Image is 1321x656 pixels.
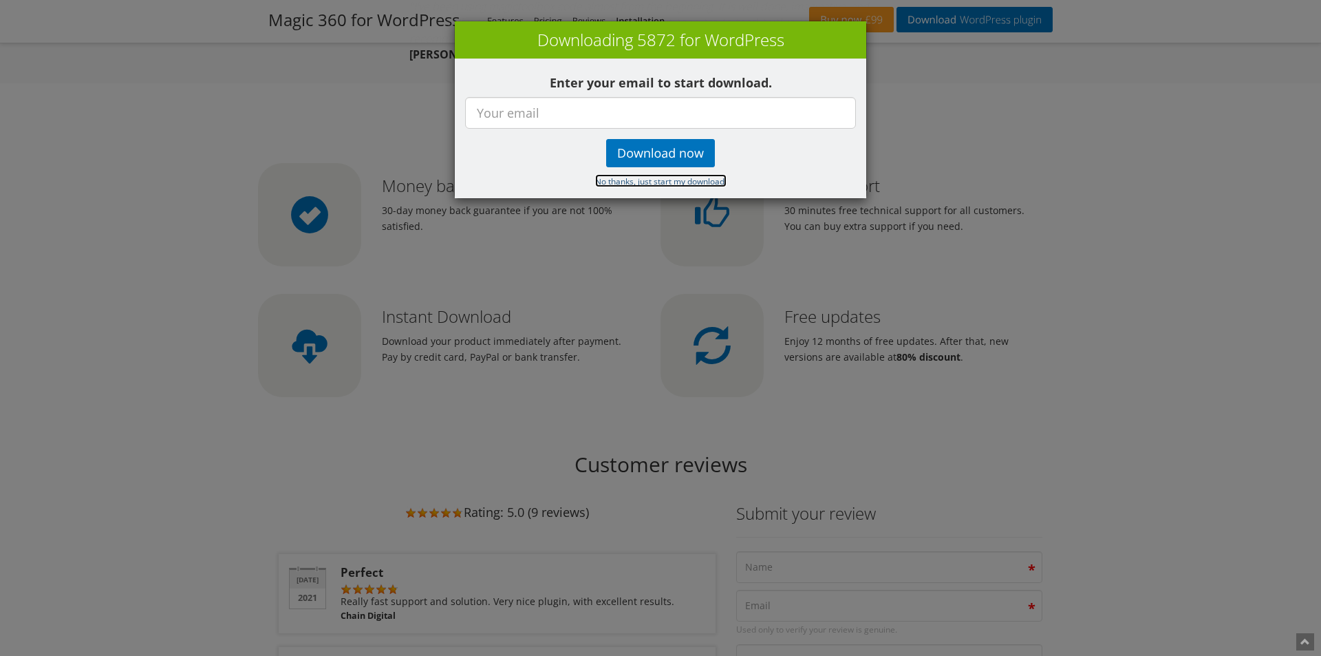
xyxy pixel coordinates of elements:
[595,176,727,187] small: No thanks, just start my download.
[617,145,704,162] big: Download now
[606,139,715,167] a: Download now
[595,174,727,187] a: No thanks, just start my download.
[550,74,772,91] b: Enter your email to start download.
[462,28,859,52] h3: Downloading 5872 for WordPress
[465,97,856,129] input: Your email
